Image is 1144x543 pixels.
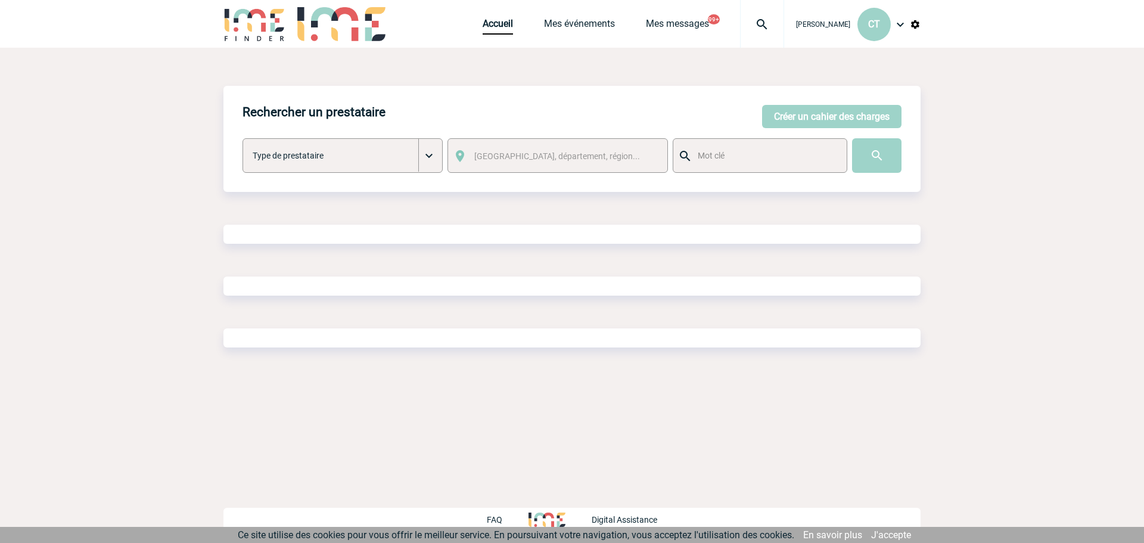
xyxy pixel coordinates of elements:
[544,18,615,35] a: Mes événements
[646,18,709,35] a: Mes messages
[483,18,513,35] a: Accueil
[592,515,657,525] p: Digital Assistance
[695,148,836,163] input: Mot clé
[223,7,285,41] img: IME-Finder
[474,151,640,161] span: [GEOGRAPHIC_DATA], département, région...
[852,138,901,173] input: Submit
[871,529,911,541] a: J'accepte
[243,105,386,119] h4: Rechercher un prestataire
[803,529,862,541] a: En savoir plus
[708,14,720,24] button: 99+
[487,515,502,525] p: FAQ
[238,529,794,541] span: Ce site utilise des cookies pour vous offrir le meilleur service. En poursuivant votre navigation...
[529,513,565,527] img: http://www.idealmeetingsevents.fr/
[868,18,880,30] span: CT
[796,20,850,29] span: [PERSON_NAME]
[487,513,529,525] a: FAQ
